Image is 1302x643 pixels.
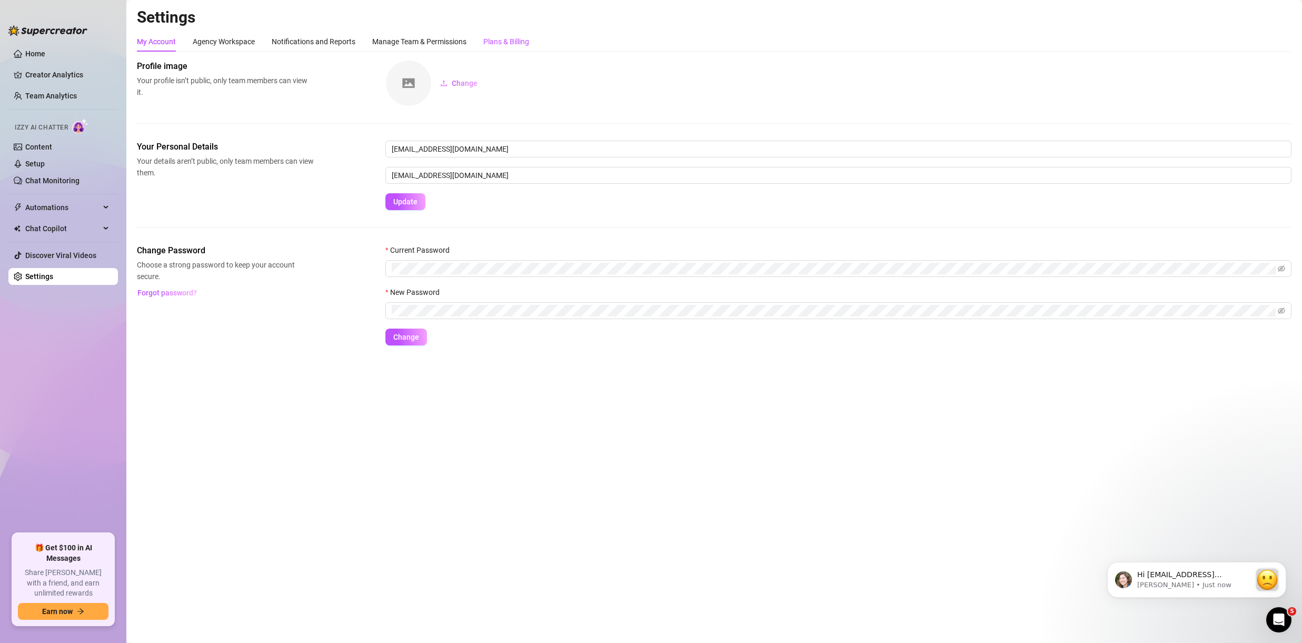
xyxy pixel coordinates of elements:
[77,608,84,615] span: arrow-right
[14,203,22,212] span: thunderbolt
[392,305,1276,316] input: New Password
[137,141,314,153] span: Your Personal Details
[25,272,53,281] a: Settings
[18,568,108,599] span: Share [PERSON_NAME] with a friend, and earn unlimited rewards
[1266,607,1291,632] iframe: Intercom live chat
[137,289,197,297] span: Forgot password?
[386,61,431,106] img: square-placeholder.png
[137,244,314,257] span: Change Password
[372,36,466,47] div: Manage Team & Permissions
[25,199,100,216] span: Automations
[25,92,77,100] a: Team Analytics
[137,155,314,179] span: Your details aren’t public, only team members can view them.
[8,25,87,36] img: logo-BBDzfeDw.svg
[25,50,45,58] a: Home
[385,141,1291,157] input: Enter name
[385,329,427,345] button: Change
[385,167,1291,184] input: Enter new email
[18,603,108,620] button: Earn nowarrow-right
[385,244,456,256] label: Current Password
[137,36,176,47] div: My Account
[25,220,100,237] span: Chat Copilot
[1091,541,1302,615] iframe: Intercom notifications message
[72,118,88,134] img: AI Chatter
[25,160,45,168] a: Setup
[137,259,314,282] span: Choose a strong password to keep your account secure.
[1278,265,1285,272] span: eye-invisible
[392,263,1276,274] input: Current Password
[14,225,21,232] img: Chat Copilot
[18,543,108,563] span: 🎁 Get $100 in AI Messages
[25,143,52,151] a: Content
[15,123,68,133] span: Izzy AI Chatter
[25,66,110,83] a: Creator Analytics
[393,333,419,341] span: Change
[137,75,314,98] span: Your profile isn’t public, only team members can view it.
[193,36,255,47] div: Agency Workspace
[440,80,448,87] span: upload
[1278,307,1285,314] span: eye-invisible
[272,36,355,47] div: Notifications and Reports
[25,176,79,185] a: Chat Monitoring
[137,7,1291,27] h2: Settings
[137,60,314,73] span: Profile image
[137,284,197,301] button: Forgot password?
[1288,607,1296,616] span: 5
[25,251,96,260] a: Discover Viral Videos
[483,36,529,47] div: Plans & Billing
[385,286,446,298] label: New Password
[393,197,418,206] span: Update
[385,193,425,210] button: Update
[432,75,486,92] button: Change
[452,79,478,87] span: Change
[42,607,73,616] span: Earn now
